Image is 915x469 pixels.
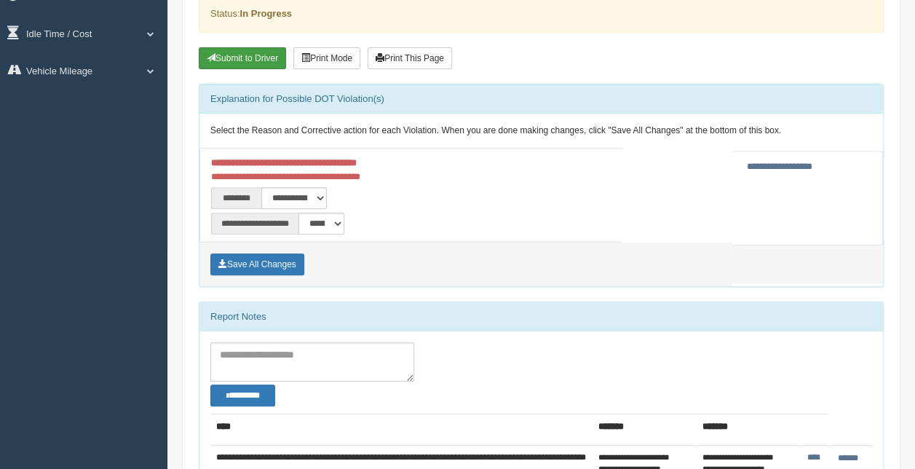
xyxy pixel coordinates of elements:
button: Print This Page [368,47,452,69]
button: Print Mode [293,47,360,69]
div: Report Notes [199,302,883,331]
div: Select the Reason and Corrective action for each Violation. When you are done making changes, cli... [199,114,883,149]
strong: In Progress [239,8,292,19]
button: Change Filter Options [210,385,275,406]
button: Submit To Driver [199,47,286,69]
div: Explanation for Possible DOT Violation(s) [199,84,883,114]
button: Save [210,253,304,275]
